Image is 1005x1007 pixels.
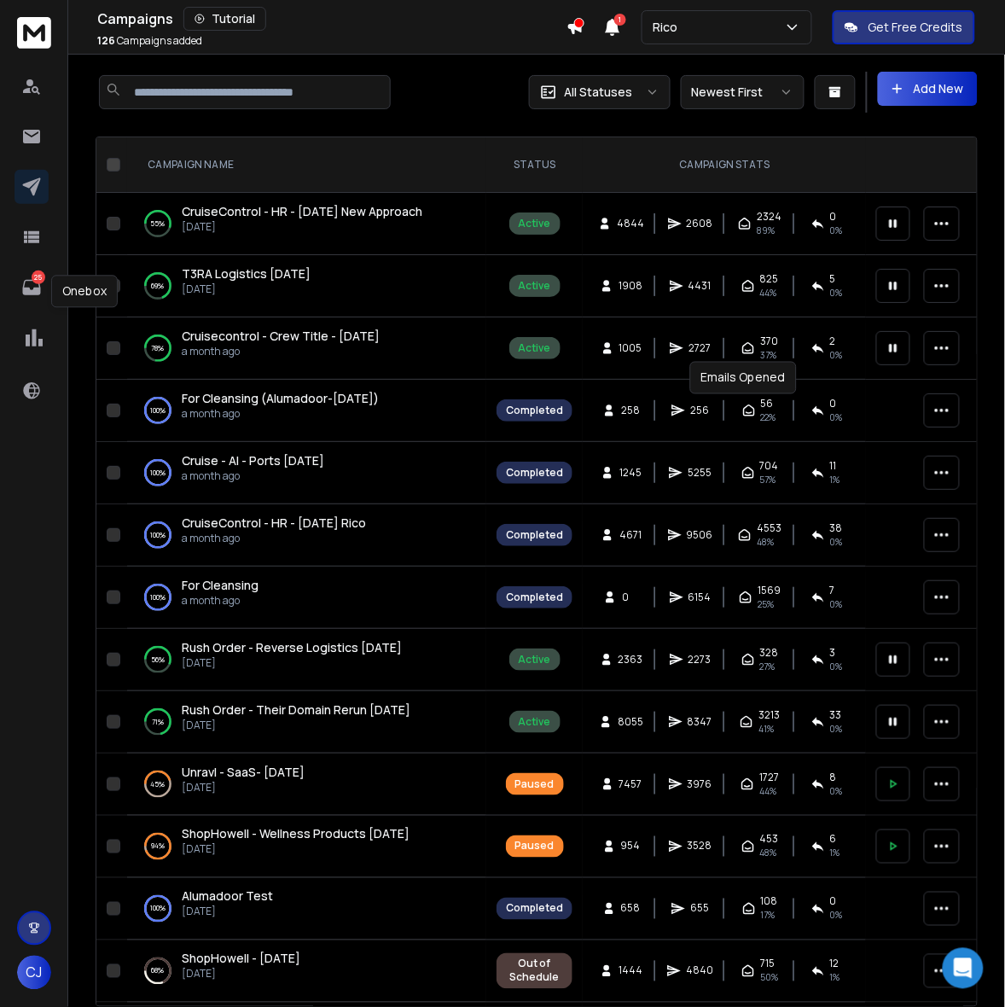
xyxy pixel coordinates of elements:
[182,577,259,594] a: For Cleansing
[761,397,774,410] span: 56
[182,390,379,407] a: For Cleansing (Alumadoor-[DATE])
[515,777,555,791] div: Paused
[830,722,843,736] span: 0 %
[182,905,273,919] p: [DATE]
[757,535,774,549] span: 48 %
[653,19,684,36] p: Rico
[619,466,642,480] span: 1245
[127,255,486,317] td: 69%T3RA Logistics [DATE][DATE]
[152,713,164,731] p: 71 %
[150,527,166,544] p: 100 %
[618,715,643,729] span: 8055
[619,964,642,978] span: 1444
[506,466,563,480] div: Completed
[757,521,781,535] span: 4553
[182,203,422,220] a: CruiseControl - HR - [DATE] New Approach
[151,776,166,793] p: 45 %
[182,452,324,469] span: Cruise - AI - Ports [DATE]
[760,473,776,486] span: 57 %
[619,777,642,791] span: 7457
[830,459,837,473] span: 11
[830,958,839,971] span: 12
[182,220,422,234] p: [DATE]
[621,404,640,417] span: 258
[182,888,273,905] span: Alumadoor Test
[51,276,118,308] div: Onebox
[761,410,776,424] span: 22 %
[830,272,836,286] span: 5
[182,656,402,670] p: [DATE]
[760,335,778,348] span: 370
[182,764,305,780] span: Unravl - SaaS- [DATE]
[760,286,777,300] span: 44 %
[681,75,805,109] button: Newest First
[506,404,563,417] div: Completed
[686,964,713,978] span: 4840
[127,629,486,691] td: 56%Rush Order - Reverse Logistics [DATE][DATE]
[182,282,311,296] p: [DATE]
[830,286,843,300] span: 0 %
[830,597,843,611] span: 0 %
[830,210,837,224] span: 0
[182,594,259,608] p: a month ago
[619,653,643,666] span: 2363
[97,7,566,31] div: Campaigns
[150,900,166,917] p: 100 %
[760,833,779,847] span: 453
[688,341,711,355] span: 2727
[152,963,165,980] p: 68 %
[17,956,51,990] button: CJ
[519,653,551,666] div: Active
[150,402,166,419] p: 100 %
[127,504,486,567] td: 100%CruiseControl - HR - [DATE] Ricoa month ago
[151,651,165,668] p: 56 %
[182,452,324,469] a: Cruise - AI - Ports [DATE]
[688,466,712,480] span: 5255
[830,784,843,798] span: 0 %
[758,708,780,722] span: 3213
[830,847,840,860] span: 1 %
[182,390,379,406] span: For Cleansing (Alumadoor-[DATE])
[182,532,366,545] p: a month ago
[182,328,380,345] a: Cruisecontrol - Crew Title - [DATE]
[182,469,324,483] p: a month ago
[151,838,165,855] p: 94 %
[519,715,551,729] div: Active
[182,515,366,532] a: CruiseControl - HR - [DATE] Rico
[519,217,551,230] div: Active
[519,279,551,293] div: Active
[830,895,837,909] span: 0
[150,589,166,606] p: 100 %
[182,826,410,843] a: ShopHowell - Wellness Products [DATE]
[182,764,305,781] a: Unravl - SaaS- [DATE]
[151,215,166,232] p: 55 %
[127,816,486,878] td: 94%ShopHowell - Wellness Products [DATE][DATE]
[619,279,642,293] span: 1908
[830,473,840,486] span: 1 %
[621,902,641,916] span: 658
[688,777,712,791] span: 3976
[830,584,835,597] span: 7
[760,646,779,660] span: 328
[758,722,774,736] span: 41 %
[519,341,551,355] div: Active
[830,397,837,410] span: 0
[127,691,486,754] td: 71%Rush Order - Their Domain Rerun [DATE][DATE]
[757,210,781,224] span: 2324
[97,33,115,48] span: 126
[617,217,644,230] span: 4844
[182,951,300,967] span: ShopHowell - [DATE]
[152,340,165,357] p: 78 %
[760,971,778,985] span: 50 %
[830,535,843,549] span: 0 %
[182,203,422,219] span: CruiseControl - HR - [DATE] New Approach
[182,328,380,344] span: Cruisecontrol - Crew Title - [DATE]
[183,7,266,31] button: Tutorial
[127,380,486,442] td: 100%For Cleansing (Alumadoor-[DATE])a month ago
[506,528,563,542] div: Completed
[688,715,712,729] span: 8347
[182,265,311,282] a: T3RA Logistics [DATE]
[182,639,402,655] span: Rush Order - Reverse Logistics [DATE]
[878,72,978,106] button: Add New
